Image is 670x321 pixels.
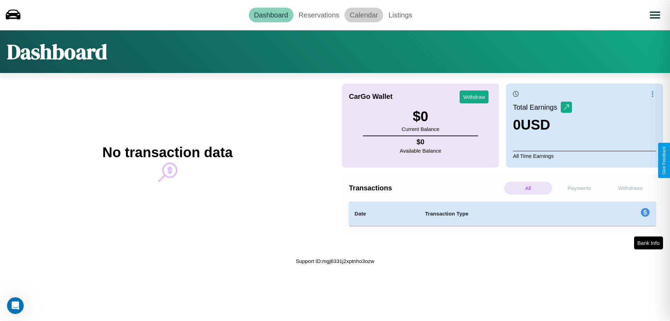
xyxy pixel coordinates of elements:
[460,90,489,103] button: Withdraw
[355,210,414,218] h4: Date
[645,5,665,25] button: Open menu
[344,8,383,22] a: Calendar
[349,202,656,226] table: simple table
[402,124,439,134] p: Current Balance
[7,37,107,66] h1: Dashboard
[634,236,663,249] button: Bank Info
[402,109,439,124] h3: $ 0
[400,146,441,155] p: Available Balance
[606,182,654,195] p: Withdraws
[504,182,552,195] p: All
[7,297,24,314] iframe: Intercom live chat
[383,8,417,22] a: Listings
[102,145,232,160] h2: No transaction data
[296,256,374,266] p: Support ID: mgj6331j2xptnho3ozw
[425,210,583,218] h4: Transaction Type
[513,101,561,114] p: Total Earnings
[662,146,667,175] div: Give Feedback
[293,8,345,22] a: Reservations
[249,8,293,22] a: Dashboard
[513,151,656,161] p: All Time Earnings
[400,138,441,146] h4: $ 0
[513,117,572,133] h3: 0 USD
[349,93,393,101] h4: CarGo Wallet
[349,184,502,192] h4: Transactions
[556,182,603,195] p: Payments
